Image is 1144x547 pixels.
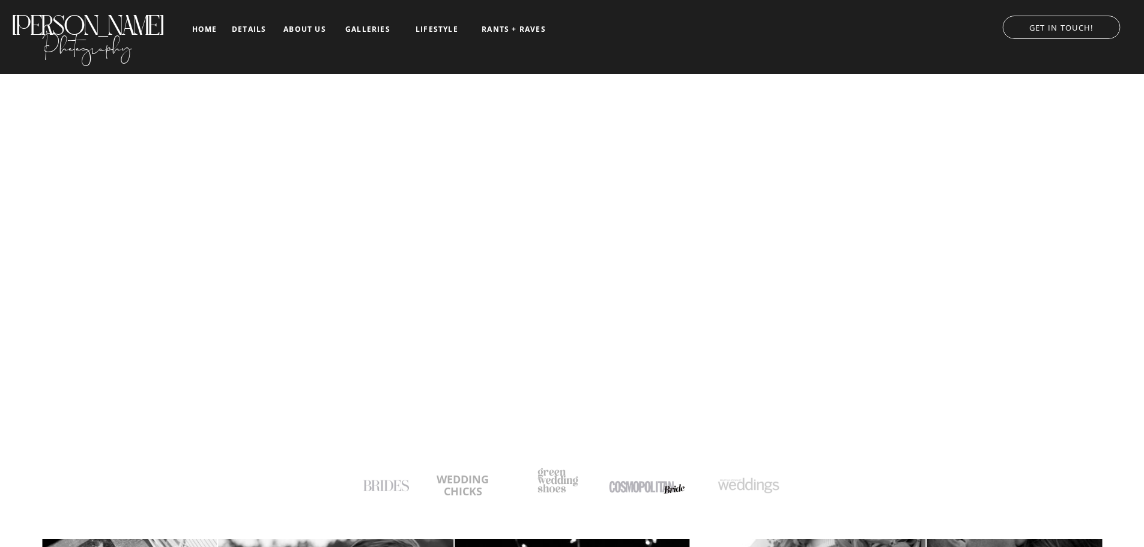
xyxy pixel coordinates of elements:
[10,10,165,29] a: [PERSON_NAME]
[342,264,804,333] h1: LUXURY WEDDING PHOTOGRAPHER based in [GEOGRAPHIC_DATA] [US_STATE]
[190,25,219,33] a: home
[280,25,330,34] a: about us
[437,472,489,498] b: WEDDING CHICKS
[246,291,899,322] h2: TELLING YOUR LOVE STORY
[990,20,1132,32] a: GET IN TOUCH!
[343,25,393,34] a: galleries
[407,25,467,34] a: LIFESTYLE
[232,25,266,32] a: details
[10,23,165,63] a: Photography
[480,25,547,34] a: RANTS + RAVES
[402,327,742,339] h3: DOCUMENTARY-STYLE PHOTOGRAPHY WITH A TOUCH OF EDITORIAL FLAIR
